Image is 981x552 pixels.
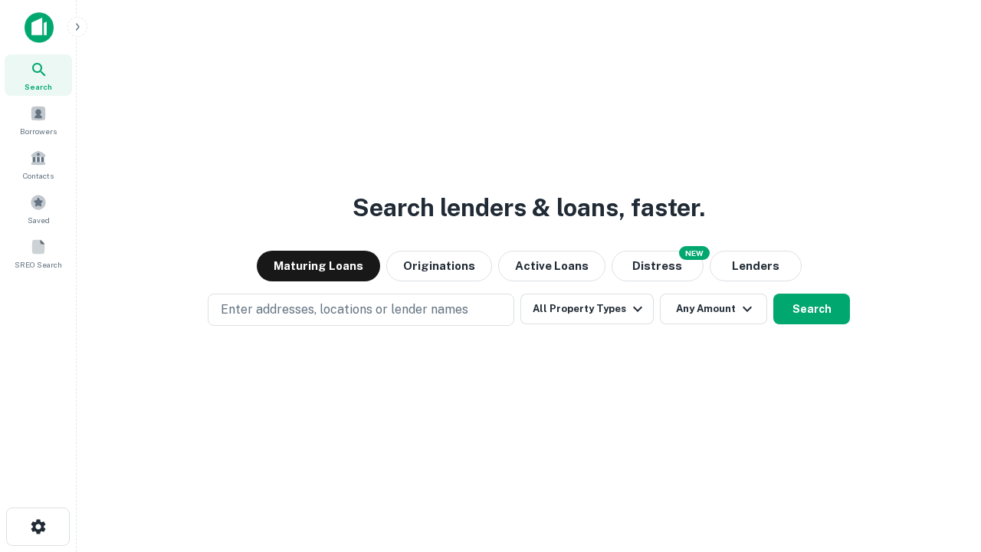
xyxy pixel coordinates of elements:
[25,80,52,93] span: Search
[386,251,492,281] button: Originations
[353,189,705,226] h3: Search lenders & loans, faster.
[23,169,54,182] span: Contacts
[612,251,704,281] button: Search distressed loans with lien and other non-mortgage details.
[498,251,605,281] button: Active Loans
[25,12,54,43] img: capitalize-icon.png
[5,232,72,274] a: SREO Search
[15,258,62,271] span: SREO Search
[5,99,72,140] a: Borrowers
[28,214,50,226] span: Saved
[710,251,802,281] button: Lenders
[679,246,710,260] div: NEW
[904,429,981,503] iframe: Chat Widget
[5,143,72,185] a: Contacts
[5,54,72,96] a: Search
[520,294,654,324] button: All Property Types
[257,251,380,281] button: Maturing Loans
[660,294,767,324] button: Any Amount
[5,188,72,229] a: Saved
[773,294,850,324] button: Search
[20,125,57,137] span: Borrowers
[208,294,514,326] button: Enter addresses, locations or lender names
[221,301,468,319] p: Enter addresses, locations or lender names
